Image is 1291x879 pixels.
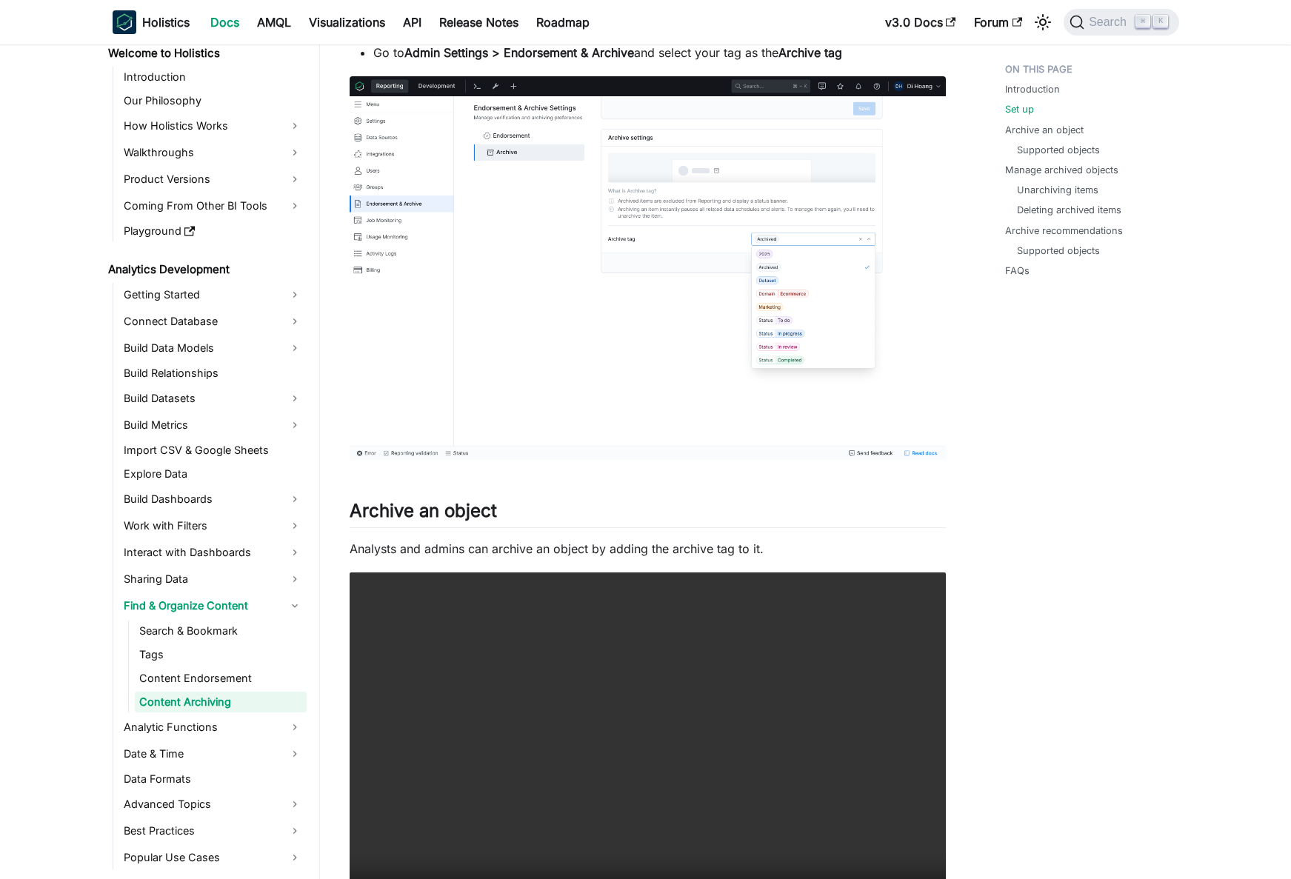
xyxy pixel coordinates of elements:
[394,10,430,34] a: API
[119,114,307,138] a: How Holistics Works
[119,715,307,739] a: Analytic Functions
[119,594,307,618] a: Find & Organize Content
[119,464,307,484] a: Explore Data
[430,10,527,34] a: Release Notes
[1135,15,1150,28] kbd: ⌘
[104,259,307,280] a: Analytics Development
[350,500,946,528] h2: Archive an object
[119,363,307,384] a: Build Relationships
[119,283,307,307] a: Getting Started
[1017,244,1100,258] a: Supported objects
[119,141,307,164] a: Walkthroughs
[119,194,307,218] a: Coming From Other BI Tools
[104,43,307,64] a: Welcome to Holistics
[876,10,965,34] a: v3.0 Docs
[119,387,307,410] a: Build Datasets
[1005,163,1118,177] a: Manage archived objects
[113,10,190,34] a: HolisticsHolistics
[119,90,307,111] a: Our Philosophy
[1084,16,1135,29] span: Search
[119,742,307,766] a: Date & Time
[98,44,320,879] nav: Docs sidebar
[119,769,307,789] a: Data Formats
[119,819,307,843] a: Best Practices
[119,567,307,591] a: Sharing Data
[1005,123,1084,137] a: Archive an object
[778,45,842,60] strong: Archive tag
[201,10,248,34] a: Docs
[1031,10,1055,34] button: Switch between dark and light mode (currently light mode)
[527,10,598,34] a: Roadmap
[119,514,307,538] a: Work with Filters
[119,167,307,191] a: Product Versions
[119,67,307,87] a: Introduction
[350,540,946,558] p: Analysts and admins can archive an object by adding the archive tag to it.
[119,846,307,869] a: Popular Use Cases
[1005,102,1034,116] a: Set up
[1005,264,1030,278] a: FAQs
[135,644,307,665] a: Tags
[300,10,394,34] a: Visualizations
[373,44,946,61] li: Go to and select your tag as the
[135,692,307,712] a: Content Archiving
[965,10,1031,34] a: Forum
[119,541,307,564] a: Interact with Dashboards
[1005,224,1123,238] a: Archive recommendations
[350,76,946,460] img: Configure archive tag
[119,792,307,816] a: Advanced Topics
[119,487,307,511] a: Build Dashboards
[119,413,307,437] a: Build Metrics
[135,621,307,641] a: Search & Bookmark
[404,45,634,60] strong: Admin Settings > Endorsement & Archive
[142,13,190,31] b: Holistics
[1017,183,1098,197] a: Unarchiving items
[248,10,300,34] a: AMQL
[119,440,307,461] a: Import CSV & Google Sheets
[1064,9,1178,36] button: Search (Command+K)
[1017,203,1121,217] a: Deleting archived items
[1005,82,1060,96] a: Introduction
[1153,15,1168,28] kbd: K
[119,221,307,241] a: Playground
[119,336,307,360] a: Build Data Models
[1017,143,1100,157] a: Supported objects
[113,10,136,34] img: Holistics
[119,310,307,333] a: Connect Database
[135,668,307,689] a: Content Endorsement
